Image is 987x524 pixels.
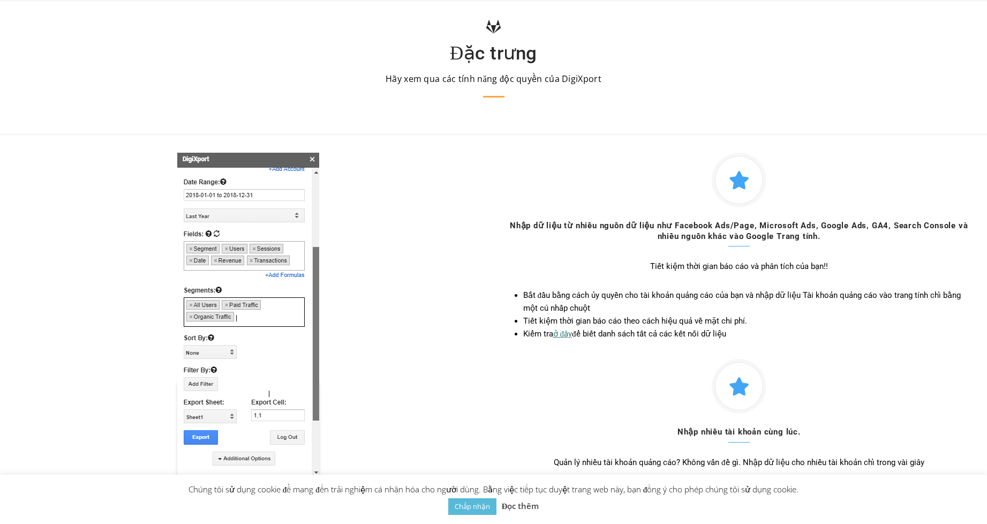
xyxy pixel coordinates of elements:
[502,500,539,511] font: Đọc thêm
[189,484,799,495] font: Chúng tôi sử dụng cookie để mang đến trải nghiệm cá nhân hóa cho người dùng. Bằng việc tiếp tục d...
[523,290,961,313] font: Bắt đầu bằng cách ủy quyền cho tài khoản quảng cáo của bạn và nhập dữ liệu Tài khoản quảng cáo và...
[677,427,801,437] font: Nhập nhiều tài khoản cùng lúc.
[386,73,601,85] font: Hãy xem qua các tính năng độc quyền của DigiXport
[553,329,572,339] a: ở đây
[523,329,553,339] font: Kiểm tra
[510,221,968,241] font: Nhập dữ liệu từ nhiều nguồn dữ liệu như Facebook Ads/Page, Microsoft Ads, Google Ads, GA4, Search...
[650,261,828,271] font: Tiết kiệm thời gian báo cáo và phân tích của bạn!!
[448,498,496,515] a: Chấp nhận
[523,316,747,326] font: Tiết kiệm thời gian báo cáo theo cách hiệu quả về mặt chi phí.
[502,499,539,512] a: Đọc thêm
[572,329,726,339] font: để biết danh sách tất cả các kết nối dữ liệu
[554,458,924,467] font: Quản lý nhiều tài khoản quảng cáo? Không vấn đề gì. Nhập dữ liệu cho nhiều tài khoản chỉ trong và...
[455,501,490,511] font: Chấp nhận
[177,153,319,475] img: DigiXport-Nhiều tài khoản
[933,473,987,524] iframe: Tiện ích trò chuyện
[450,42,537,64] font: Đặc trưng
